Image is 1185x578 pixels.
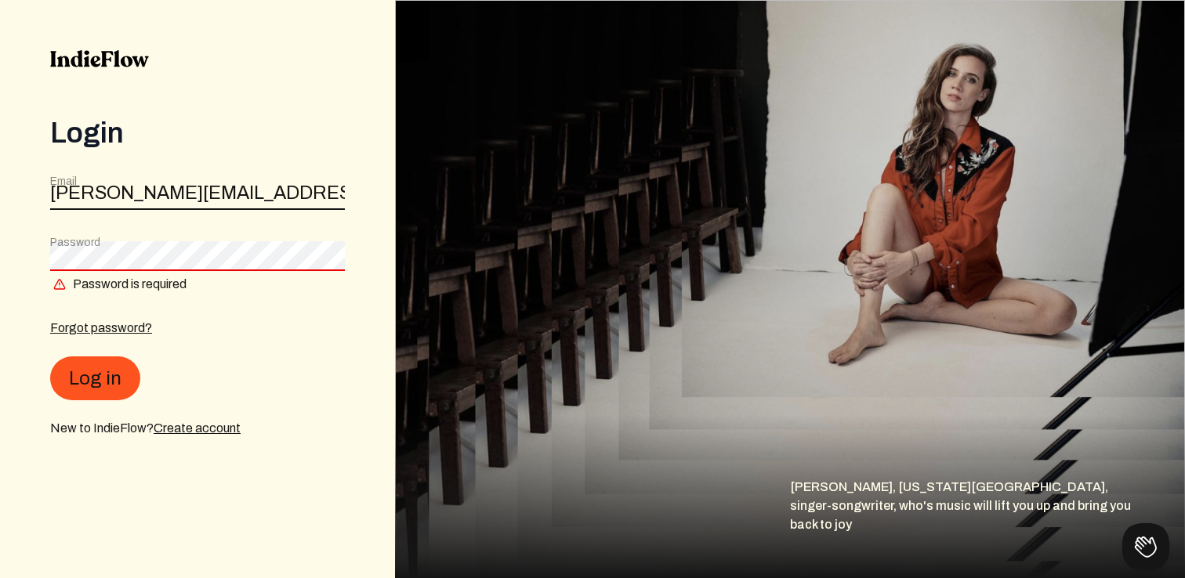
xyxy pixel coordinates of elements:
div: Login [50,117,345,149]
div: New to IndieFlow? [50,419,345,438]
a: Forgot password? [50,321,152,334]
label: Password [50,235,100,251]
label: Email [50,174,77,190]
img: indieflow-logo-black.svg [50,50,149,67]
p: Password is required [73,275,187,294]
a: Create account [154,421,241,435]
iframe: Toggle Customer Support [1122,523,1169,570]
div: [PERSON_NAME], [US_STATE][GEOGRAPHIC_DATA], singer-songwriter, who's music will lift you up and b... [790,478,1185,578]
button: Log in [50,356,140,400]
